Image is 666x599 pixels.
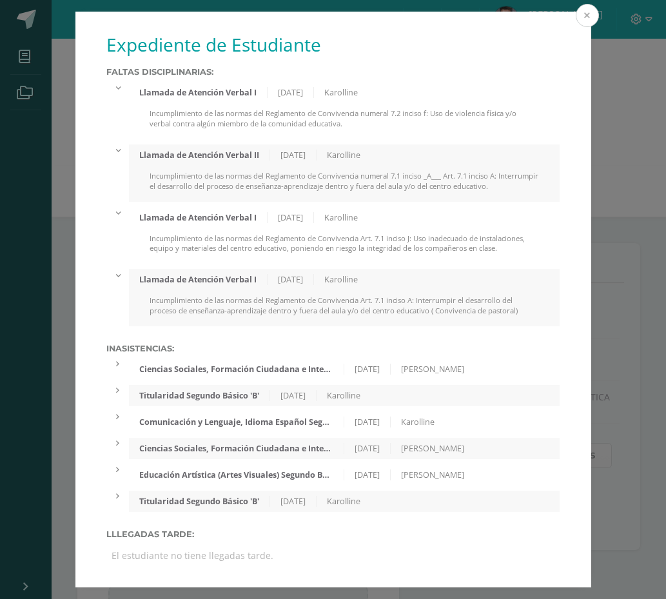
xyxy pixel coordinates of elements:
[129,108,560,139] div: Incumplimiento de las normas del Reglamento de Convivencia numeral 7.2 inciso f: Uso de violencia...
[129,469,344,480] div: Educación Artística (Artes Visuales) Segundo Básico 'B'
[317,496,371,507] div: Karolline
[106,529,560,539] label: Lllegadas tarde:
[129,295,560,326] div: Incumplimiento de las normas del Reglamento de Convivencia Art. 7.1 inciso A: Interrumpir el desa...
[344,469,391,480] div: [DATE]
[106,32,560,57] h1: Expediente de Estudiante
[268,212,314,223] div: [DATE]
[270,496,317,507] div: [DATE]
[391,443,475,454] div: [PERSON_NAME]
[314,212,368,223] div: Karolline
[106,344,560,353] label: Inasistencias:
[129,390,270,401] div: Titularidad Segundo Básico 'B'
[391,364,475,375] div: [PERSON_NAME]
[576,4,599,27] button: Close (Esc)
[314,274,368,285] div: Karolline
[129,212,268,223] div: Llamada de Atención Verbal I
[391,469,475,480] div: [PERSON_NAME]
[129,364,344,375] div: Ciencias Sociales, Formación Ciudadana e Interculturalidad Segundo Básico 'B'
[129,87,268,98] div: Llamada de Atención Verbal I
[129,150,270,161] div: Llamada de Atención Verbal II
[317,390,371,401] div: Karolline
[129,443,344,454] div: Ciencias Sociales, Formación Ciudadana e Interculturalidad Segundo Básico 'B'
[270,150,317,161] div: [DATE]
[268,274,314,285] div: [DATE]
[344,364,391,375] div: [DATE]
[106,67,560,77] label: Faltas Disciplinarias:
[106,544,560,567] div: El estudiante no tiene llegadas tarde.
[391,417,445,427] div: Karolline
[344,417,391,427] div: [DATE]
[129,233,560,264] div: Incumplimiento de las normas del Reglamento de Convivencia Art. 7.1 inciso J: Uso inadecuado de i...
[314,87,368,98] div: Karolline
[129,171,560,202] div: Incumplimiento de las normas del Reglamento de Convivencia numeral 7.1 inciso _A___ Art. 7.1 inci...
[129,417,344,427] div: Comunicación y Lenguaje, Idioma Español Segundo Básico 'B'
[270,390,317,401] div: [DATE]
[129,274,268,285] div: Llamada de Atención Verbal I
[317,150,371,161] div: Karolline
[344,443,391,454] div: [DATE]
[268,87,314,98] div: [DATE]
[129,496,270,507] div: Titularidad Segundo Básico 'B'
